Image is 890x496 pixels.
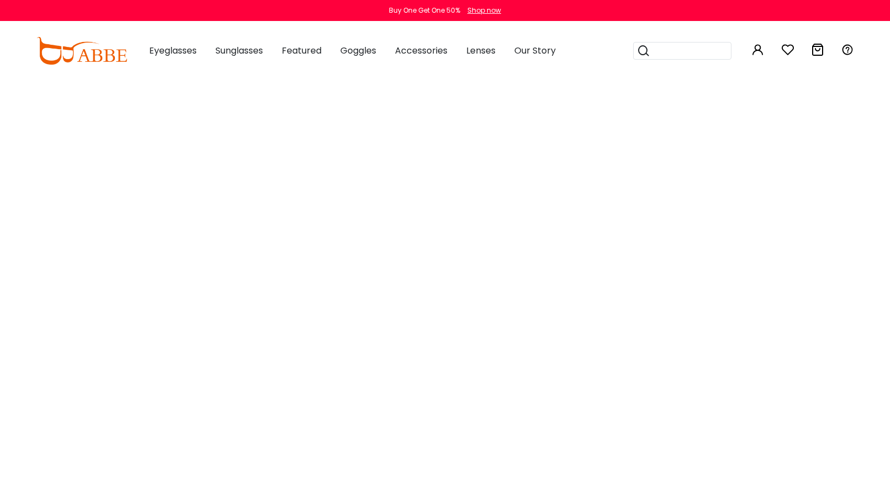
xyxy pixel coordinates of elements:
[36,37,127,65] img: abbeglasses.com
[389,6,460,15] div: Buy One Get One 50%
[466,44,496,57] span: Lenses
[467,6,501,15] div: Shop now
[462,6,501,15] a: Shop now
[215,44,263,57] span: Sunglasses
[514,44,556,57] span: Our Story
[340,44,376,57] span: Goggles
[395,44,447,57] span: Accessories
[282,44,322,57] span: Featured
[149,44,197,57] span: Eyeglasses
